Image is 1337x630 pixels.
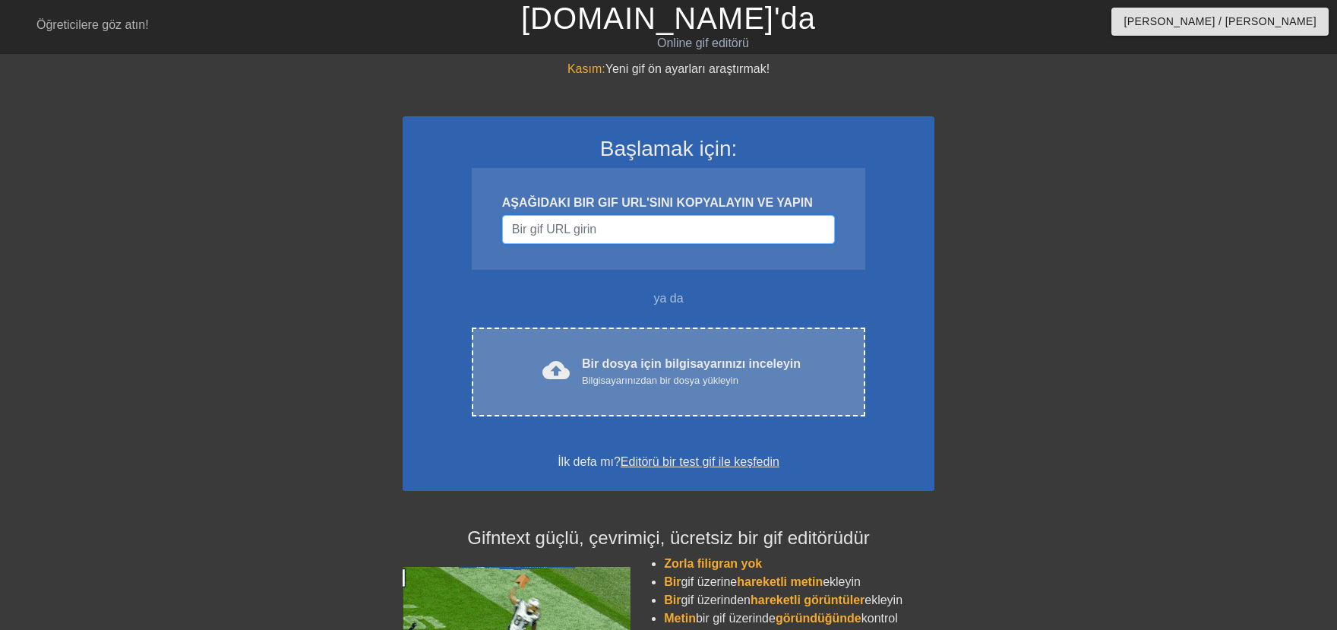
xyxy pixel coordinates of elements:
[442,290,895,308] div: ya da
[664,573,934,591] li: gif üzerine ekleyin
[422,136,915,162] h3: Başlamak için:
[502,215,835,244] input: Kullanıcı adı
[664,557,762,570] span: Zorla filigran yok
[664,612,696,625] span: Metin
[1111,8,1329,36] button: [PERSON_NAME] / [PERSON_NAME]
[1124,12,1316,31] span: [PERSON_NAME] / [PERSON_NAME]
[664,591,934,609] li: gif üzerinden ekleyin
[582,373,801,388] div: Bilgisayarınızdan bir dosya yükleyin
[422,453,915,471] div: İlk defa mı?
[664,594,681,606] span: Bir
[12,14,149,38] a: Öğreticilere göz atın!
[36,18,149,31] div: Öğreticilere göz atın!
[12,14,30,33] span: menü_book
[664,575,681,588] span: Bir
[403,527,934,549] h4: Gifntext güçlü, çevrimiçi, ücretsiz bir gif editörüdür
[521,2,816,35] a: [DOMAIN_NAME]'da
[737,575,823,588] span: hareketli metin
[542,356,570,384] span: cloud_upload
[454,34,953,52] div: Online gif editörü
[502,194,835,212] div: AŞAĞIDAKI BIR GIF URL'SINI KOPYALAYIN VE YAPIN
[567,62,605,75] span: Kasım:
[621,455,779,468] a: Editörü bir test gif ile keşfedin
[664,609,934,628] li: bir gif üzerinde kontrol
[403,60,934,78] div: Yeni gif ön ayarları araştırmak!
[751,594,864,606] span: hareketli görüntüler
[776,612,861,625] span: göründüğünde
[582,355,801,388] div: Bir dosya için bilgisayarınızı inceleyin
